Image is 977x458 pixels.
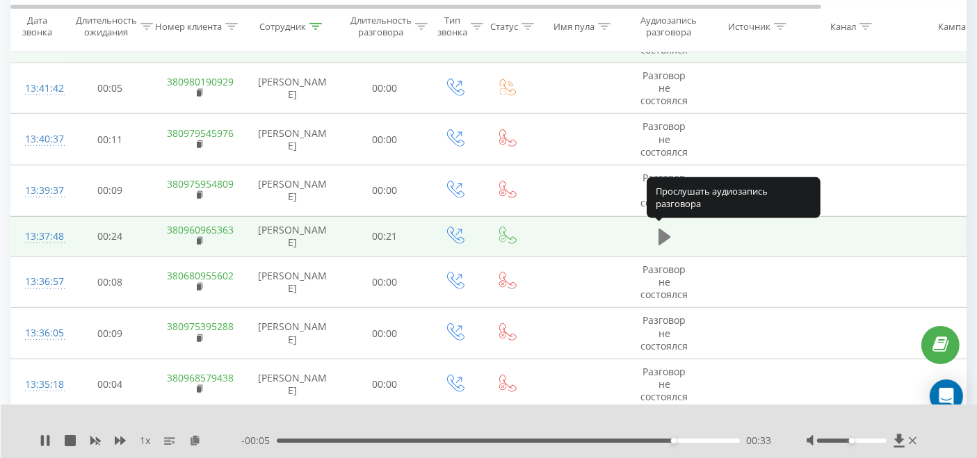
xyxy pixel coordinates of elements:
[168,269,234,282] a: 380680955602
[341,114,428,165] td: 00:00
[554,20,595,32] div: Имя пула
[635,15,702,38] div: Аудиозапись разговора
[244,216,341,256] td: [PERSON_NAME]
[849,438,855,443] div: Accessibility label
[641,365,688,403] span: Разговор не состоялся
[641,171,688,209] span: Разговор не состоялся
[168,126,234,140] a: 380979545976
[341,256,428,308] td: 00:00
[641,69,688,107] span: Разговор не состоялся
[341,308,428,359] td: 00:00
[350,15,412,38] div: Длительность разговора
[641,120,688,158] span: Разговор не состоялся
[25,371,53,398] div: 13:35:18
[25,268,53,295] div: 13:36:57
[155,20,222,32] div: Номер клиента
[244,63,341,114] td: [PERSON_NAME]
[671,438,677,443] div: Accessibility label
[244,256,341,308] td: [PERSON_NAME]
[244,114,341,165] td: [PERSON_NAME]
[67,359,154,410] td: 00:04
[67,256,154,308] td: 00:08
[341,165,428,217] td: 00:00
[647,177,821,218] div: Прослушать аудиозапись разговора
[244,359,341,410] td: [PERSON_NAME]
[76,15,137,38] div: Длительность ожидания
[25,177,53,204] div: 13:39:37
[641,263,688,301] span: Разговор не состоялся
[25,75,53,102] div: 13:41:42
[168,320,234,333] a: 380975395288
[930,379,963,413] div: Open Intercom Messenger
[641,313,688,352] span: Разговор не состоялся
[67,216,154,256] td: 00:24
[168,177,234,190] a: 380975954809
[728,20,770,32] div: Источник
[11,15,63,38] div: Дата звонка
[490,20,518,32] div: Статус
[641,17,688,56] span: Разговор не состоялся
[244,165,341,217] td: [PERSON_NAME]
[67,114,154,165] td: 00:11
[259,20,306,32] div: Сотрудник
[437,15,467,38] div: Тип звонка
[341,216,428,256] td: 00:21
[341,359,428,410] td: 00:00
[67,63,154,114] td: 00:05
[747,434,772,448] span: 00:33
[241,434,277,448] span: - 00:05
[140,434,150,448] span: 1 x
[168,223,234,236] a: 380960965363
[25,126,53,153] div: 13:40:37
[67,165,154,217] td: 00:09
[25,223,53,250] div: 13:37:48
[67,308,154,359] td: 00:09
[168,371,234,384] a: 380968579438
[830,20,856,32] div: Канал
[168,75,234,88] a: 380980190929
[341,63,428,114] td: 00:00
[244,308,341,359] td: [PERSON_NAME]
[25,320,53,347] div: 13:36:05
